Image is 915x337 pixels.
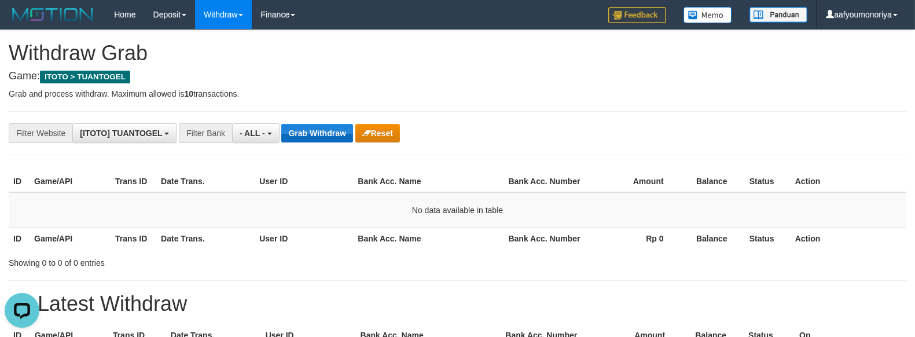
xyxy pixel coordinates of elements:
span: [ITOTO] TUANTOGEL [80,129,162,138]
th: Bank Acc. Number [504,228,585,249]
th: Status [745,228,791,249]
span: - ALL - [240,129,265,138]
h1: 15 Latest Withdraw [9,292,906,316]
div: Showing 0 to 0 of 0 entries [9,252,373,269]
th: Action [791,171,906,192]
th: Trans ID [111,171,156,192]
strong: 10 [184,89,193,98]
h1: Withdraw Grab [9,42,906,65]
th: Bank Acc. Number [504,171,585,192]
div: Filter Website [9,123,72,143]
th: Action [791,228,906,249]
span: ITOTO > TUANTOGEL [40,71,130,83]
button: - ALL - [232,123,279,143]
button: Reset [355,124,400,142]
th: User ID [255,228,353,249]
th: Rp 0 [585,228,681,249]
th: Game/API [30,171,111,192]
button: [ITOTO] TUANTOGEL [72,123,177,143]
th: User ID [255,171,353,192]
th: Trans ID [111,228,156,249]
th: Balance [681,171,745,192]
th: Amount [585,171,681,192]
img: Feedback.jpg [608,7,666,23]
img: panduan.png [749,7,807,23]
img: Button%20Memo.svg [684,7,732,23]
h4: Game: [9,71,906,82]
th: Bank Acc. Name [353,171,504,192]
button: Grab Withdraw [281,124,352,142]
th: Date Trans. [156,171,255,192]
th: ID [9,171,30,192]
button: Open LiveChat chat widget [5,5,39,39]
td: No data available in table [9,192,906,228]
th: Game/API [30,228,111,249]
img: MOTION_logo.png [9,6,97,23]
th: Status [745,171,791,192]
th: Date Trans. [156,228,255,249]
th: Balance [681,228,745,249]
p: Grab and process withdraw. Maximum allowed is transactions. [9,88,906,100]
th: ID [9,228,30,249]
div: Filter Bank [179,123,232,143]
th: Bank Acc. Name [353,228,504,249]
